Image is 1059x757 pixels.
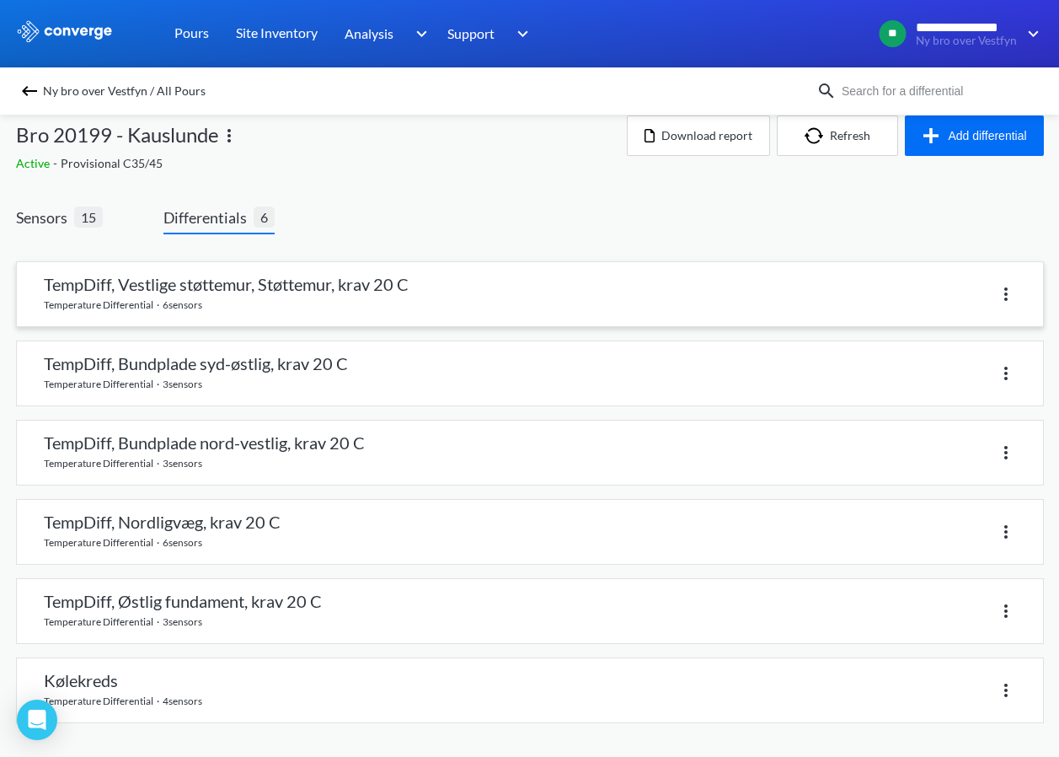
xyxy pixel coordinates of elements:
[16,119,219,151] span: Bro 20199 - Kauslunde
[996,363,1016,384] img: more.svg
[916,35,1017,47] span: Ny bro over Vestfyn
[506,24,533,44] img: downArrow.svg
[921,126,948,146] img: icon-plus.svg
[996,601,1016,621] img: more.svg
[17,700,57,740] div: Open Intercom Messenger
[219,126,239,146] img: more.svg
[345,23,393,44] span: Analysis
[16,20,114,42] img: logo_ewhite.svg
[777,115,898,156] button: Refresh
[16,206,74,229] span: Sensors
[996,284,1016,304] img: more.svg
[996,443,1016,463] img: more.svg
[816,81,837,101] img: icon-search.svg
[996,680,1016,701] img: more.svg
[254,207,275,228] span: 6
[74,207,103,228] span: 15
[837,82,1040,100] input: Search for a differential
[16,154,627,173] div: Provisional C35/45
[905,115,1044,156] button: Add differential
[1017,24,1044,44] img: downArrow.svg
[163,206,254,229] span: Differentials
[43,79,206,103] span: Ny bro over Vestfyn / All Pours
[644,129,655,142] img: icon-file.svg
[627,115,770,156] button: Download report
[805,127,830,144] img: icon-refresh.svg
[53,156,61,170] span: -
[996,522,1016,542] img: more.svg
[447,23,495,44] span: Support
[404,24,431,44] img: downArrow.svg
[16,156,53,170] span: Active
[19,81,40,101] img: backspace.svg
